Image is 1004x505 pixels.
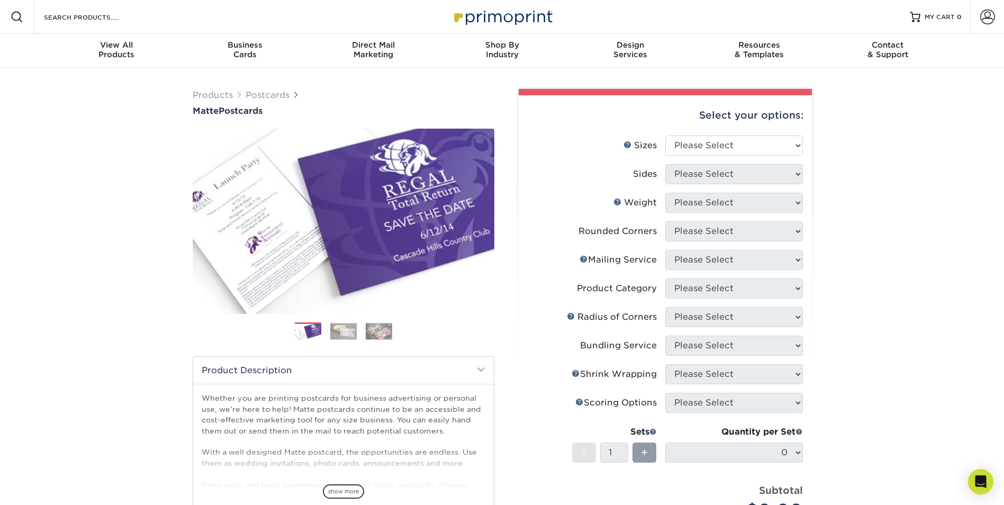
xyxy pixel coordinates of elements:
[695,40,824,59] div: & Templates
[438,34,566,68] a: Shop ByIndustry
[366,323,392,339] img: Postcards 03
[180,40,309,59] div: Cards
[567,311,657,323] div: Radius of Corners
[641,445,648,461] span: +
[623,139,657,152] div: Sizes
[193,106,494,116] a: MattePostcards
[43,11,146,23] input: SEARCH PRODUCTS.....
[52,40,181,59] div: Products
[309,34,438,68] a: Direct MailMarketing
[246,90,290,100] a: Postcards
[527,95,803,136] div: Select your options:
[759,484,803,496] strong: Subtotal
[695,40,824,50] span: Resources
[566,40,695,50] span: Design
[824,34,952,68] a: Contact& Support
[566,40,695,59] div: Services
[449,5,555,28] img: Primoprint
[193,357,494,384] h2: Product Description
[323,484,364,499] span: show more
[180,34,309,68] a: BusinessCards
[309,40,438,50] span: Direct Mail
[193,106,494,116] h1: Postcards
[438,40,566,59] div: Industry
[580,254,657,266] div: Mailing Service
[572,426,657,438] div: Sets
[633,168,657,181] div: Sides
[824,40,952,59] div: & Support
[575,396,657,409] div: Scoring Options
[52,40,181,50] span: View All
[665,426,803,438] div: Quantity per Set
[193,106,219,116] span: Matte
[438,40,566,50] span: Shop By
[52,34,181,68] a: View AllProducts
[578,225,657,238] div: Rounded Corners
[309,40,438,59] div: Marketing
[193,117,494,326] img: Matte 01
[295,323,321,341] img: Postcards 01
[968,469,993,494] div: Open Intercom Messenger
[925,13,955,22] span: MY CART
[330,323,357,339] img: Postcards 02
[582,445,586,461] span: -
[193,90,233,100] a: Products
[180,40,309,50] span: Business
[572,368,657,381] div: Shrink Wrapping
[613,196,657,209] div: Weight
[957,13,962,21] span: 0
[580,339,657,352] div: Bundling Service
[577,282,657,295] div: Product Category
[566,34,695,68] a: DesignServices
[695,34,824,68] a: Resources& Templates
[824,40,952,50] span: Contact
